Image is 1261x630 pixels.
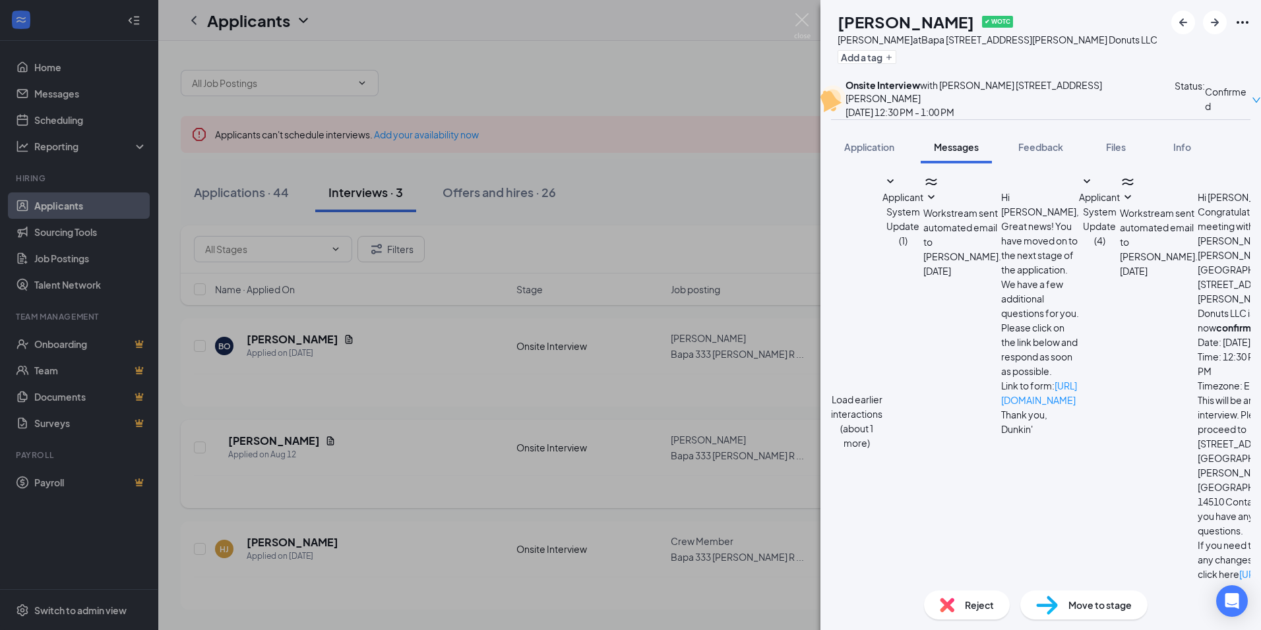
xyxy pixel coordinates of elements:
[1001,407,1079,422] p: Thank you,
[1001,422,1079,436] p: Dunkin'
[1001,378,1079,407] p: Link to form:
[846,78,1175,105] div: with [PERSON_NAME] [STREET_ADDRESS][PERSON_NAME]
[1001,219,1079,277] p: Great news! You have moved on to the next stage of the application.
[1120,190,1136,206] svg: SmallChevronDown
[1120,174,1136,190] svg: WorkstreamLogo
[1216,585,1248,617] div: Open Intercom Messenger
[1001,190,1079,219] p: Hi [PERSON_NAME],
[1171,11,1195,34] button: ArrowLeftNew
[846,79,920,91] b: Onsite Interview
[844,141,894,153] span: Application
[923,264,951,278] span: [DATE]
[982,16,1013,28] span: ✔ WOTC
[1079,174,1120,248] button: SmallChevronDownApplicant System Update (4)
[1018,141,1063,153] span: Feedback
[885,53,893,61] svg: Plus
[1079,174,1095,190] svg: SmallChevronDown
[882,191,923,246] span: Applicant System Update (1)
[1175,14,1191,30] svg: ArrowLeftNew
[882,174,898,190] svg: SmallChevronDown
[1106,141,1126,153] span: Files
[838,11,974,33] h1: [PERSON_NAME]
[1252,96,1261,105] span: down
[1207,14,1223,30] svg: ArrowRight
[1235,14,1250,30] svg: Ellipses
[1175,78,1205,119] div: Status :
[882,174,923,248] button: SmallChevronDownApplicant System Update (1)
[1120,264,1148,278] span: [DATE]
[831,392,882,450] button: Load earlier interactions (about 1 more)
[1205,84,1252,113] span: Confirmed
[1001,277,1079,378] p: We have a few additional questions for you. Please click on the link below and respond as soon as...
[1173,141,1191,153] span: Info
[965,598,994,612] span: Reject
[1203,11,1227,34] button: ArrowRight
[923,174,939,190] svg: WorkstreamLogo
[1068,598,1132,612] span: Move to stage
[1120,207,1198,262] span: Workstream sent automated email to [PERSON_NAME].
[923,207,1001,262] span: Workstream sent automated email to [PERSON_NAME].
[846,105,1175,119] div: [DATE] 12:30 PM - 1:00 PM
[838,50,896,64] button: PlusAdd a tag
[934,141,979,153] span: Messages
[1079,191,1120,246] span: Applicant System Update (4)
[923,190,939,206] svg: SmallChevronDown
[838,33,1157,46] div: [PERSON_NAME] at Bapa [STREET_ADDRESS][PERSON_NAME] Donuts LLC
